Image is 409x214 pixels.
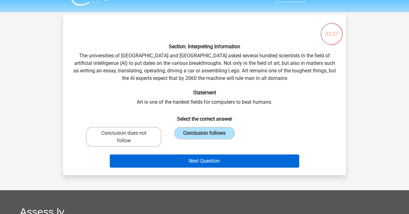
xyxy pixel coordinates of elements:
[73,111,336,122] h6: Select the correct answer
[174,127,235,139] label: Conclusion follows
[73,44,336,50] h6: Section: Interpreting Information
[110,154,300,168] button: Next Question
[320,22,343,38] div: 02:57
[73,90,336,96] h6: Statement
[66,20,343,170] div: The universities of [GEOGRAPHIC_DATA] and [GEOGRAPHIC_DATA] asked several hundred scientists in t...
[86,127,162,147] label: Conclusion does not follow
